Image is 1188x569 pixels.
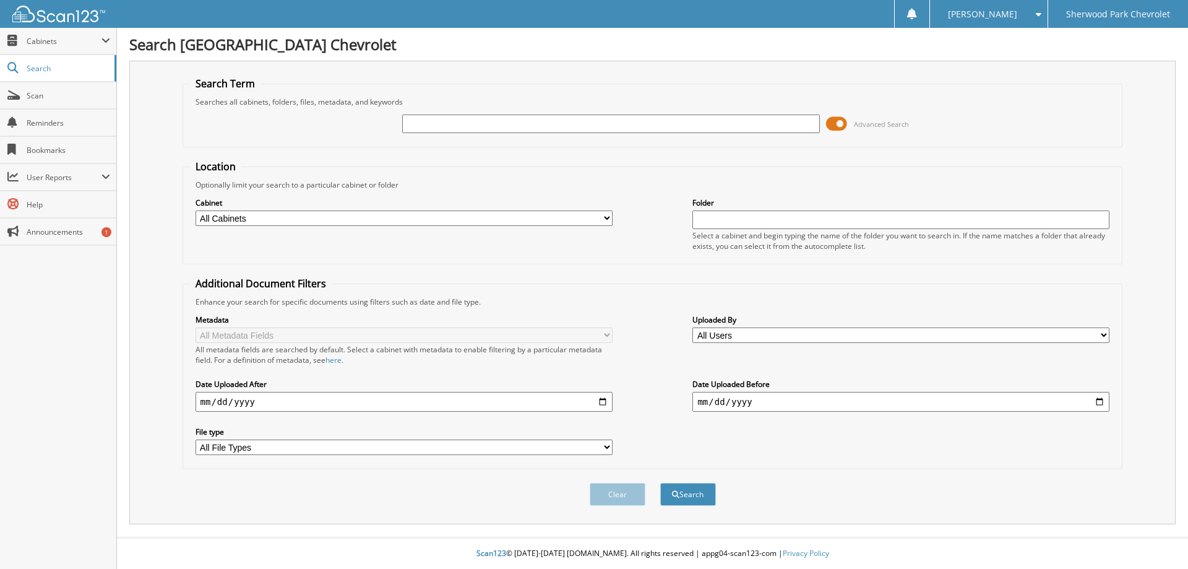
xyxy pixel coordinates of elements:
[692,392,1109,412] input: end
[27,36,101,46] span: Cabinets
[189,277,332,290] legend: Additional Document Filters
[189,77,261,90] legend: Search Term
[1066,11,1170,18] span: Sherwood Park Chevrolet
[196,198,613,208] label: Cabinet
[27,63,108,74] span: Search
[27,90,110,101] span: Scan
[27,199,110,210] span: Help
[196,344,613,365] div: All metadata fields are searched by default. Select a cabinet with metadata to enable filtering b...
[117,539,1188,569] div: © [DATE]-[DATE] [DOMAIN_NAME]. All rights reserved | appg04-scan123-com |
[196,315,613,325] label: Metadata
[692,315,1109,325] label: Uploaded By
[692,230,1109,251] div: Select a cabinet and begin typing the name of the folder you want to search in. If the name match...
[27,227,110,237] span: Announcements
[196,392,613,412] input: start
[129,34,1176,54] h1: Search [GEOGRAPHIC_DATA] Chevrolet
[948,11,1017,18] span: [PERSON_NAME]
[189,297,1116,307] div: Enhance your search for specific documents using filters such as date and file type.
[196,379,613,389] label: Date Uploaded After
[101,227,111,237] div: 1
[660,483,716,506] button: Search
[196,427,613,437] label: File type
[854,119,909,129] span: Advanced Search
[189,160,242,173] legend: Location
[590,483,645,506] button: Clear
[476,548,506,558] span: Scan123
[189,97,1116,107] div: Searches all cabinets, folders, files, metadata, and keywords
[692,198,1109,208] label: Folder
[692,379,1109,389] label: Date Uploaded Before
[189,180,1116,190] div: Optionally limit your search to a particular cabinet or folder
[12,6,105,22] img: scan123-logo-white.svg
[27,172,101,183] span: User Reports
[325,355,342,365] a: here
[27,118,110,128] span: Reminders
[27,145,110,155] span: Bookmarks
[783,548,829,558] a: Privacy Policy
